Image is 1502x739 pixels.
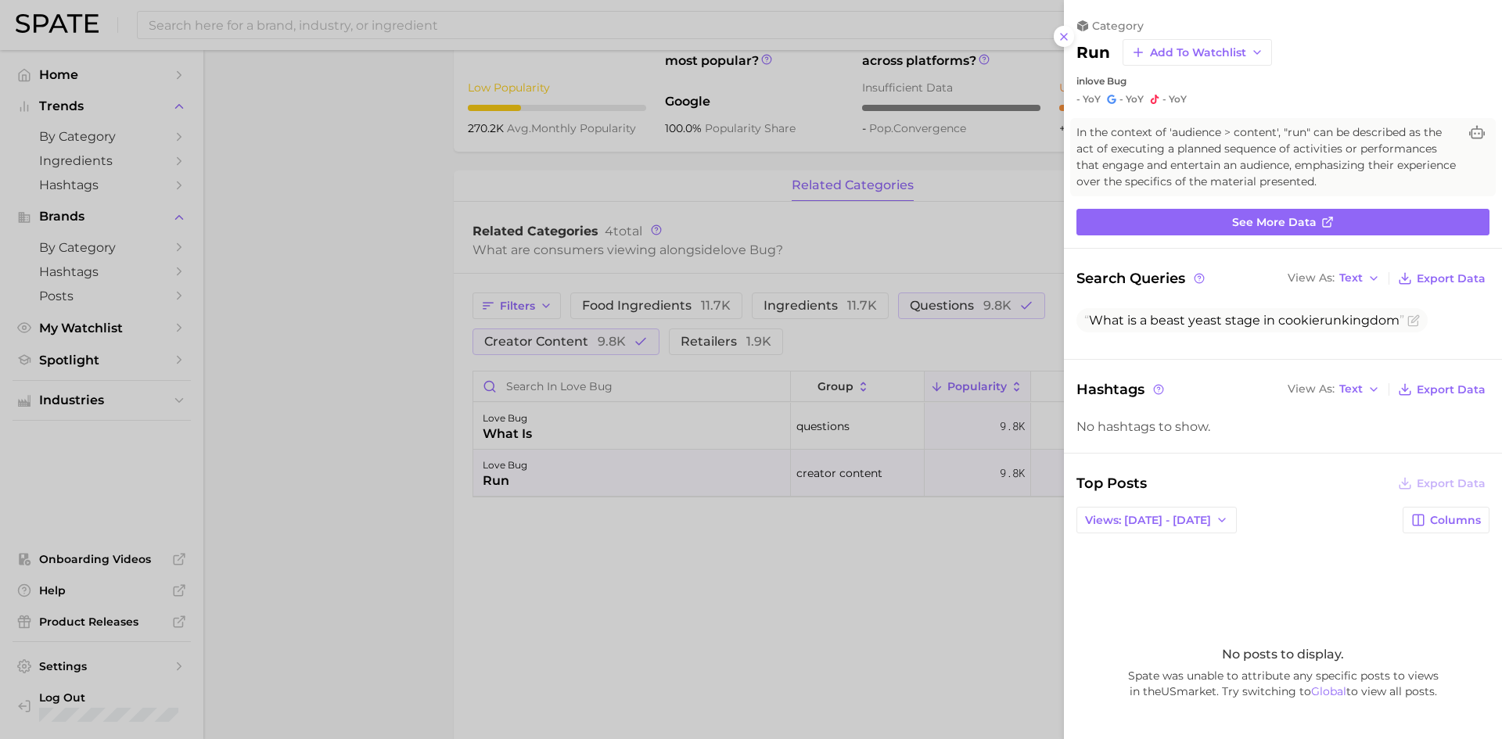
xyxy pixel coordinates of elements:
[1084,313,1404,328] span: What is a beast yeast stage in cookie kingdom
[1339,385,1363,393] span: Text
[1407,314,1420,327] button: Flag as miscategorized or irrelevant
[1123,39,1272,66] button: Add to Watchlist
[1430,514,1481,527] span: Columns
[1222,647,1344,662] span: No posts to display.
[1076,419,1489,434] div: No hashtags to show.
[1076,378,1166,400] span: Hashtags
[1288,385,1335,393] span: View As
[1076,472,1147,494] span: Top Posts
[1339,274,1363,282] span: Text
[1311,684,1346,698] a: Global
[1284,268,1384,289] button: View AsText
[1417,383,1486,396] span: Export Data
[1288,274,1335,282] span: View As
[1076,124,1458,190] span: In the context of 'audience > content', "run" can be described as the act of executing a planned ...
[1085,514,1211,527] span: Views: [DATE] - [DATE]
[1076,75,1489,87] div: in
[1169,93,1187,106] span: YoY
[1403,507,1489,533] button: Columns
[1083,93,1101,106] span: YoY
[1126,93,1144,106] span: YoY
[1076,43,1110,62] h2: run
[1085,75,1126,87] span: love bug
[1119,93,1123,105] span: -
[1417,272,1486,285] span: Export Data
[1076,209,1489,235] a: See more data
[1076,668,1489,699] span: Spate was unable to attribute any specific posts to views in the US market. Try switching to to v...
[1394,267,1489,289] button: Export Data
[1092,19,1144,33] span: category
[1076,93,1080,105] span: -
[1076,267,1207,289] span: Search Queries
[1232,216,1317,229] span: See more data
[1394,378,1489,400] button: Export Data
[1150,46,1246,59] span: Add to Watchlist
[1076,507,1237,533] button: Views: [DATE] - [DATE]
[1284,379,1384,400] button: View AsText
[1320,313,1342,328] span: run
[1394,472,1489,494] button: Export Data
[1417,477,1486,490] span: Export Data
[1162,93,1166,105] span: -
